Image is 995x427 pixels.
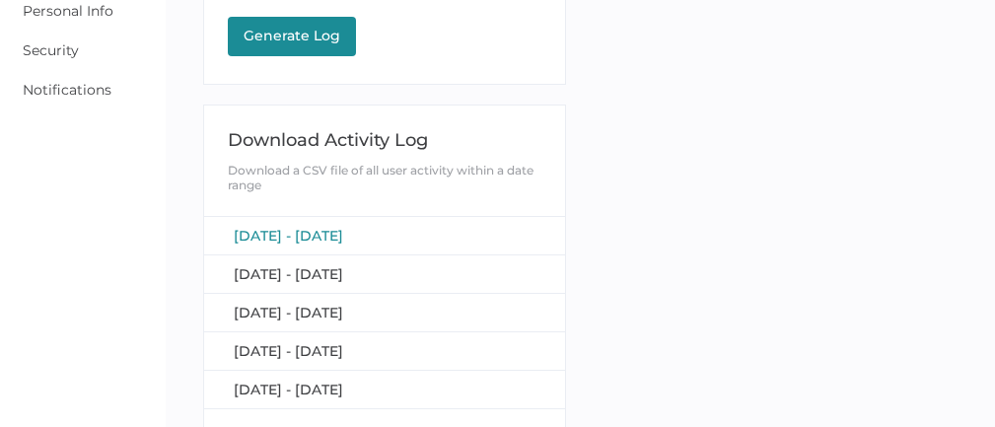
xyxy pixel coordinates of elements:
[234,265,343,283] span: [DATE] - [DATE]
[228,163,540,192] div: Download a CSV file of all user activity within a date range
[238,27,346,44] div: Generate Log
[234,342,343,360] span: [DATE] - [DATE]
[234,381,343,398] span: [DATE] - [DATE]
[228,17,356,56] button: Generate Log
[234,304,343,321] span: [DATE] - [DATE]
[23,81,111,99] a: Notifications
[23,2,113,20] a: Personal Info
[228,129,540,151] div: Download Activity Log
[23,41,79,59] a: Security
[234,227,343,245] span: [DATE] - [DATE]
